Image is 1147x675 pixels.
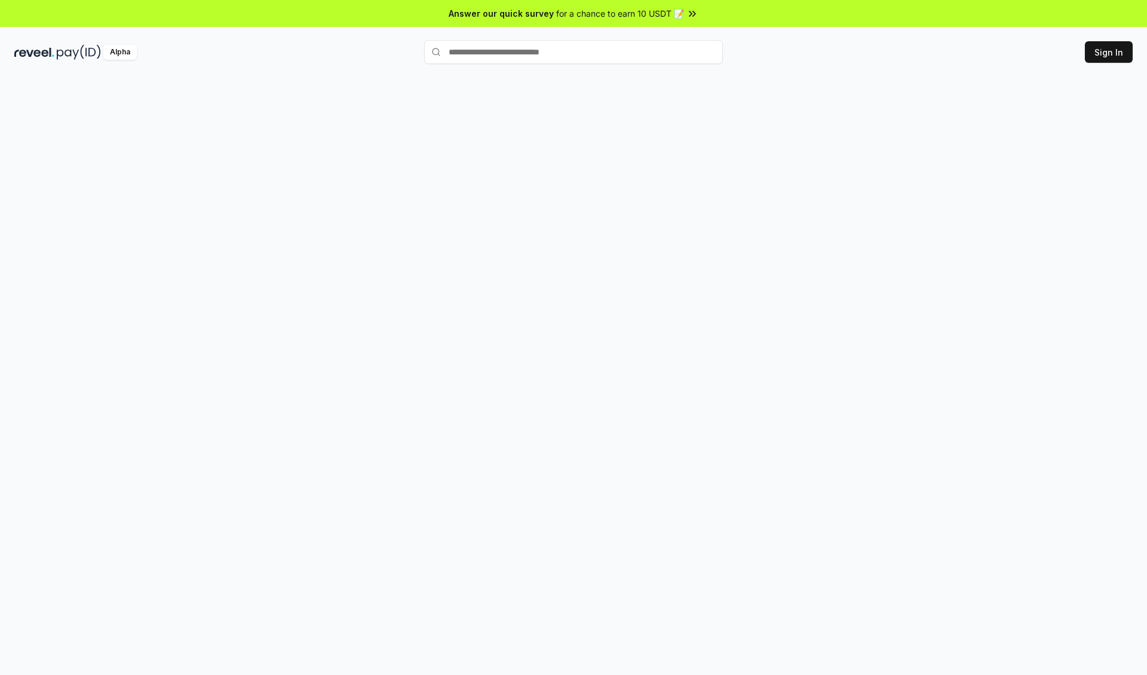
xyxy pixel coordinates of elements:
img: pay_id [57,45,101,60]
div: Alpha [103,45,137,60]
span: for a chance to earn 10 USDT 📝 [556,7,684,20]
img: reveel_dark [14,45,54,60]
button: Sign In [1085,41,1133,63]
span: Answer our quick survey [449,7,554,20]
